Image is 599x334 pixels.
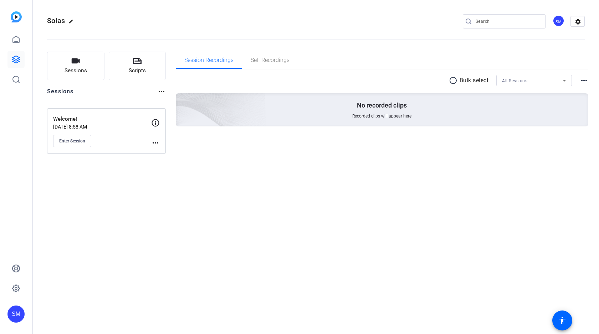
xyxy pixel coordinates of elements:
[502,78,527,83] span: All Sessions
[352,113,411,119] span: Recorded clips will appear here
[449,76,460,85] mat-icon: radio_button_unchecked
[11,11,22,22] img: blue-gradient.svg
[553,15,565,27] ngx-avatar: Stefan Maucher
[129,67,146,75] span: Scripts
[47,52,104,80] button: Sessions
[357,101,407,110] p: No recorded clips
[47,16,65,25] span: Solas
[53,135,91,147] button: Enter Session
[53,115,151,123] p: Welcome!
[553,15,564,27] div: SM
[68,19,77,27] mat-icon: edit
[96,23,266,177] img: embarkstudio-empty-session.png
[476,17,540,26] input: Search
[59,138,85,144] span: Enter Session
[251,57,290,63] span: Self Recordings
[47,87,74,101] h2: Sessions
[571,16,585,27] mat-icon: settings
[151,139,160,147] mat-icon: more_horiz
[157,87,166,96] mat-icon: more_horiz
[53,124,151,130] p: [DATE] 8:58 AM
[460,76,489,85] p: Bulk select
[7,306,25,323] div: SM
[109,52,166,80] button: Scripts
[65,67,87,75] span: Sessions
[580,76,588,85] mat-icon: more_horiz
[184,57,234,63] span: Session Recordings
[558,316,567,325] mat-icon: accessibility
